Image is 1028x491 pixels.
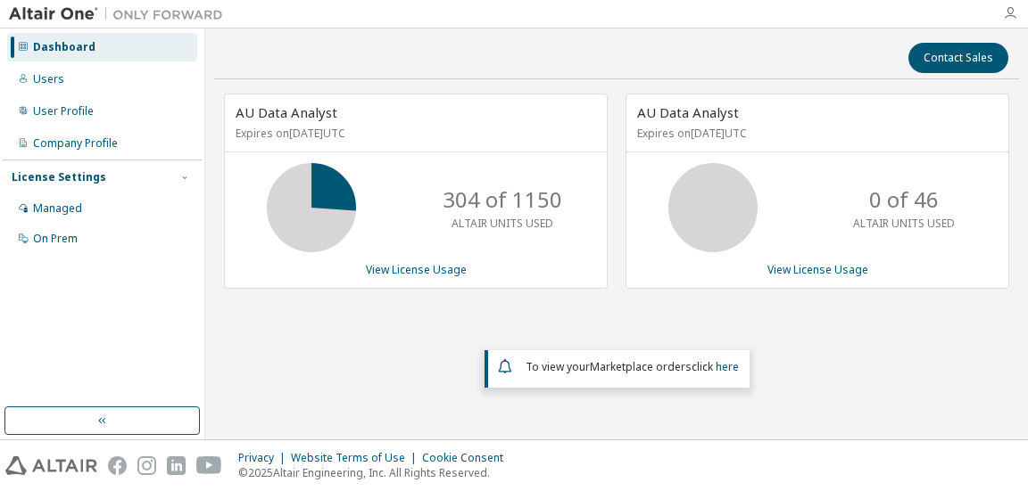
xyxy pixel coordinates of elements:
[238,451,291,465] div: Privacy
[5,456,97,475] img: altair_logo.svg
[9,5,232,23] img: Altair One
[291,451,422,465] div: Website Terms of Use
[716,359,739,374] a: here
[526,359,739,374] span: To view your click
[908,43,1008,73] button: Contact Sales
[637,126,993,141] p: Expires on [DATE] UTC
[167,456,186,475] img: linkedin.svg
[853,216,955,231] p: ALTAIR UNITS USED
[366,262,467,277] a: View License Usage
[33,104,94,119] div: User Profile
[452,216,553,231] p: ALTAIR UNITS USED
[590,359,692,374] em: Marketplace orders
[869,184,939,215] p: 0 of 46
[33,72,64,86] div: Users
[33,232,78,246] div: On Prem
[33,40,95,54] div: Dashboard
[443,184,562,215] p: 304 of 1150
[767,262,868,277] a: View License Usage
[422,451,514,465] div: Cookie Consent
[33,201,82,216] div: Managed
[137,456,156,475] img: instagram.svg
[637,103,739,121] span: AU Data Analyst
[12,170,106,184] div: License Settings
[108,456,127,475] img: facebook.svg
[236,103,337,121] span: AU Data Analyst
[236,126,592,141] p: Expires on [DATE] UTC
[238,465,514,480] p: © 2025 Altair Engineering, Inc. All Rights Reserved.
[33,136,118,151] div: Company Profile
[196,456,222,475] img: youtube.svg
